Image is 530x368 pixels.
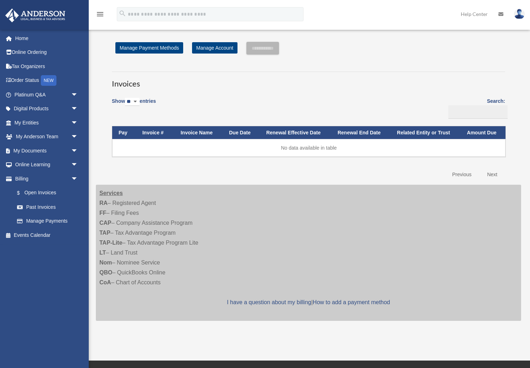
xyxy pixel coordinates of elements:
a: Home [5,31,89,45]
span: arrow_drop_down [71,144,85,158]
a: Manage Payments [10,214,85,228]
span: arrow_drop_down [71,130,85,144]
th: Renewal End Date: activate to sort column ascending [331,126,390,139]
label: Search: [446,97,505,119]
strong: CoA [99,279,111,285]
i: search [119,10,126,17]
a: Next [482,167,503,182]
span: arrow_drop_down [71,102,85,116]
th: Invoice #: activate to sort column ascending [136,126,174,139]
th: Pay: activate to sort column descending [112,126,136,139]
a: Manage Payment Methods [115,42,183,54]
h3: Invoices [112,72,505,89]
span: arrow_drop_down [71,116,85,130]
a: Platinum Q&Aarrow_drop_down [5,88,89,102]
a: How to add a payment method [313,299,390,305]
span: arrow_drop_down [71,158,85,172]
div: NEW [41,75,56,86]
i: menu [96,10,104,18]
a: Events Calendar [5,228,89,242]
a: Billingarrow_drop_down [5,172,85,186]
strong: QBO [99,269,112,275]
a: $Open Invoices [10,186,82,200]
a: My Anderson Teamarrow_drop_down [5,130,89,144]
a: Order StatusNEW [5,73,89,88]
strong: FF [99,210,106,216]
a: menu [96,12,104,18]
strong: LT [99,250,106,256]
select: Showentries [125,98,140,106]
a: Manage Account [192,42,237,54]
strong: Services [99,190,123,196]
th: Invoice Name: activate to sort column ascending [174,126,223,139]
input: Search: [448,105,508,119]
a: Tax Organizers [5,59,89,73]
td: No data available in table [112,139,506,157]
th: Due Date: activate to sort column ascending [223,126,260,139]
div: – Registered Agent – Filing Fees – Company Assistance Program – Tax Advantage Program – Tax Advan... [96,185,521,321]
a: Online Ordering [5,45,89,60]
img: Anderson Advisors Platinum Portal [3,9,67,22]
span: $ [21,189,24,197]
a: Past Invoices [10,200,85,214]
th: Related Entity or Trust: activate to sort column ascending [390,126,460,139]
strong: TAP [99,230,110,236]
p: | [99,297,518,307]
strong: TAP-Lite [99,240,122,246]
a: My Entitiesarrow_drop_down [5,116,89,130]
a: Online Learningarrow_drop_down [5,158,89,172]
label: Show entries [112,97,156,113]
a: Digital Productsarrow_drop_down [5,102,89,116]
th: Amount Due: activate to sort column ascending [460,126,506,139]
a: I have a question about my billing [227,299,311,305]
strong: RA [99,200,108,206]
span: arrow_drop_down [71,172,85,186]
th: Renewal Effective Date: activate to sort column ascending [260,126,331,139]
span: arrow_drop_down [71,88,85,102]
a: Previous [447,167,477,182]
a: My Documentsarrow_drop_down [5,144,89,158]
strong: CAP [99,220,111,226]
strong: Nom [99,260,112,266]
img: User Pic [514,9,525,19]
